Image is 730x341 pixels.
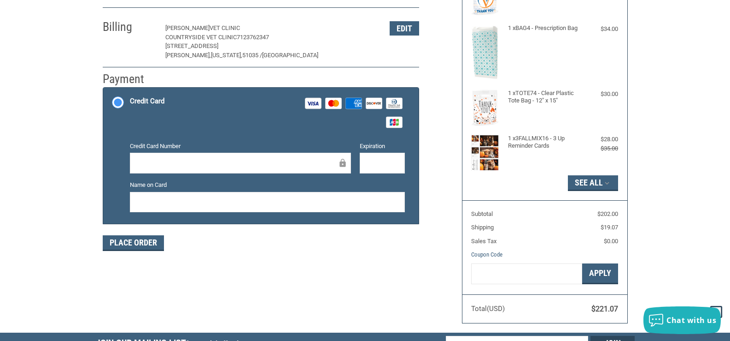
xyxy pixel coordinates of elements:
[591,305,618,313] span: $221.07
[471,238,496,245] span: Sales Tax
[471,210,493,217] span: Subtotal
[471,263,582,284] input: Gift Certificate or Coupon Code
[165,24,210,31] span: [PERSON_NAME]
[211,52,242,59] span: [US_STATE],
[262,52,318,59] span: [GEOGRAPHIC_DATA]
[471,224,494,231] span: Shipping
[471,305,505,313] span: Total (USD)
[165,34,237,41] span: COUNTRYSIDE VET CLINIC
[390,21,419,36] button: Edit
[210,24,240,31] span: VET CLINIC
[508,90,579,105] h4: 1 x TOTE74 - Clear Plastic Tote Bag - 12" x 15"
[601,224,618,231] span: $19.07
[508,135,579,150] h4: 1 x 3FALLMIX16 - 3 Up Reminder Cards
[165,52,211,59] span: [PERSON_NAME],
[597,210,618,217] span: $202.00
[643,306,721,334] button: Chat with us
[471,251,502,258] a: Coupon Code
[581,135,618,144] div: $28.00
[242,52,262,59] span: 51035 /
[130,142,351,151] label: Credit Card Number
[666,315,716,325] span: Chat with us
[581,24,618,34] div: $34.00
[103,72,157,87] h2: Payment
[103,19,157,35] h2: Billing
[165,42,218,49] span: [STREET_ADDRESS]
[581,90,618,99] div: $30.00
[130,180,405,190] label: Name on Card
[568,175,618,191] button: See All
[360,142,405,151] label: Expiration
[237,34,269,41] span: 7123762347
[581,144,618,153] div: $35.00
[604,238,618,245] span: $0.00
[508,24,579,32] h4: 1 x BAG4 - Prescription Bag
[582,263,618,284] button: Apply
[130,94,164,109] div: Credit Card
[103,235,164,251] button: Place Order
